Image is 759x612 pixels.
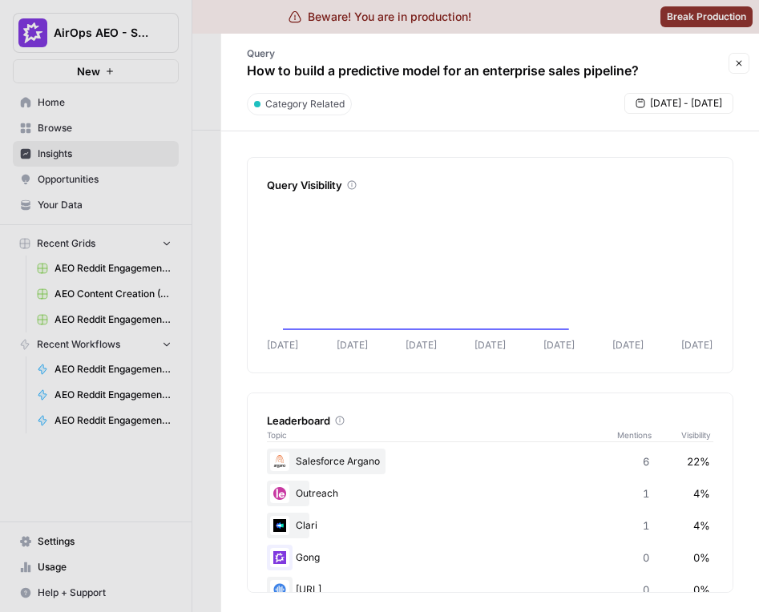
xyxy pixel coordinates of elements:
tspan: [DATE] [682,339,713,351]
div: Clari [267,513,713,538]
div: Query Visibility [267,177,713,193]
tspan: [DATE] [543,339,575,351]
span: Visibility [681,429,713,441]
span: 6 [643,453,649,469]
span: Mentions [617,429,681,441]
span: Category Related [265,97,345,111]
span: 4% [693,517,710,533]
tspan: [DATE] [612,339,644,351]
span: 1 [643,517,649,533]
span: 1 [643,485,649,501]
span: 0 [643,582,649,598]
img: w5j8drkl6vorx9oircl0z03rjk9p [270,484,289,503]
div: Salesforce Argano [267,449,713,474]
span: 0 [643,550,649,566]
tspan: [DATE] [268,339,299,351]
div: [URL] [267,577,713,602]
p: Query [247,46,639,61]
tspan: [DATE] [406,339,437,351]
span: 22% [687,453,710,469]
span: Topic [267,429,617,441]
img: h6qlr8a97mop4asab8l5qtldq2wv [270,516,289,535]
img: e001jt87q6ctylcrzboubucy6uux [270,452,289,471]
tspan: [DATE] [474,339,506,351]
button: [DATE] - [DATE] [624,93,733,114]
span: 0% [693,582,710,598]
span: 0% [693,550,710,566]
span: [DATE] - [DATE] [650,96,722,111]
div: Outreach [267,481,713,506]
img: w6cjb6u2gvpdnjw72qw8i2q5f3eb [270,548,289,567]
span: 4% [693,485,710,501]
p: How to build a predictive model for an enterprise sales pipeline? [247,61,639,80]
tspan: [DATE] [337,339,368,351]
div: Gong [267,545,713,570]
img: khqciriqz2uga3pxcoz8d1qji9pc [270,580,289,599]
div: Leaderboard [267,413,713,429]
